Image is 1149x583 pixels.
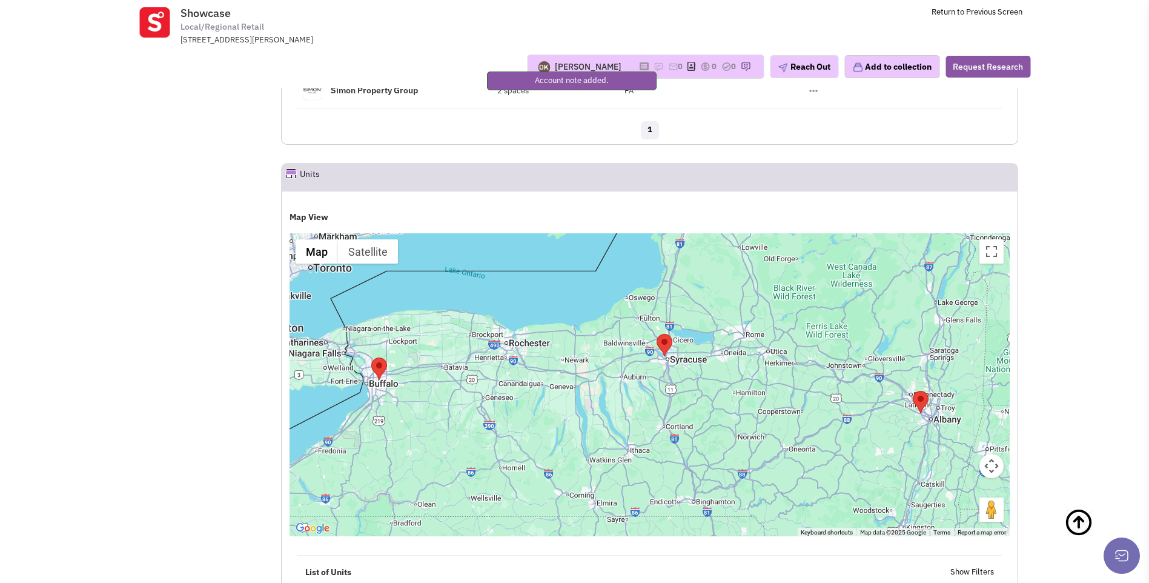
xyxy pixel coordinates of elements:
span: PA [624,85,634,96]
img: icon-email-active-16.png [668,62,678,72]
button: Drag Pegman onto the map to open Street View [979,498,1004,522]
img: TaskCount.png [721,62,731,72]
h2: Units [300,164,320,190]
span: Showcase [180,6,231,20]
button: Map camera controls [979,454,1004,478]
a: Terms (opens in new tab) [933,529,950,536]
span: 2 spaces [497,85,529,96]
button: Keyboard shortcuts [801,528,853,537]
a: Return to Previous Screen [932,7,1022,17]
a: Simon Property Group [331,85,418,96]
span: 0 [678,61,683,72]
div: [STREET_ADDRESS][PERSON_NAME] [180,35,497,46]
p: Account note added. [535,75,609,87]
a: Open this area in Google Maps (opens a new window) [293,521,333,536]
button: Toggle fullscreen view [979,239,1004,264]
h4: Map View [290,212,1010,222]
div: [PERSON_NAME] [555,61,621,73]
a: Report a map error [958,529,1006,536]
div: Showcase [371,358,387,380]
img: Google [293,521,333,536]
h4: List of Units [305,567,642,578]
span: Map data ©2025 Google [860,528,926,536]
span: 0 [712,61,717,72]
div: Showcase [913,391,929,413]
img: icon-collection-lavender.png [852,62,863,73]
button: Request Research [945,56,1030,78]
a: 1 [641,121,659,139]
a: Back To Top [1064,496,1125,575]
button: Reach Out [770,55,838,78]
img: shopatshowcase.com [127,7,182,38]
img: icon-dealamount.png [700,62,710,72]
img: research-icon.png [741,62,750,72]
span: 0 [731,61,736,72]
div: Showcase [657,334,672,356]
a: Show Filters [950,567,994,578]
button: Show street map [296,239,338,264]
img: icon-note.png [654,62,663,72]
span: Local/Regional Retail [180,21,264,33]
button: Show satellite imagery [338,239,398,264]
button: Add to collection [844,55,939,78]
img: plane.png [778,63,787,73]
